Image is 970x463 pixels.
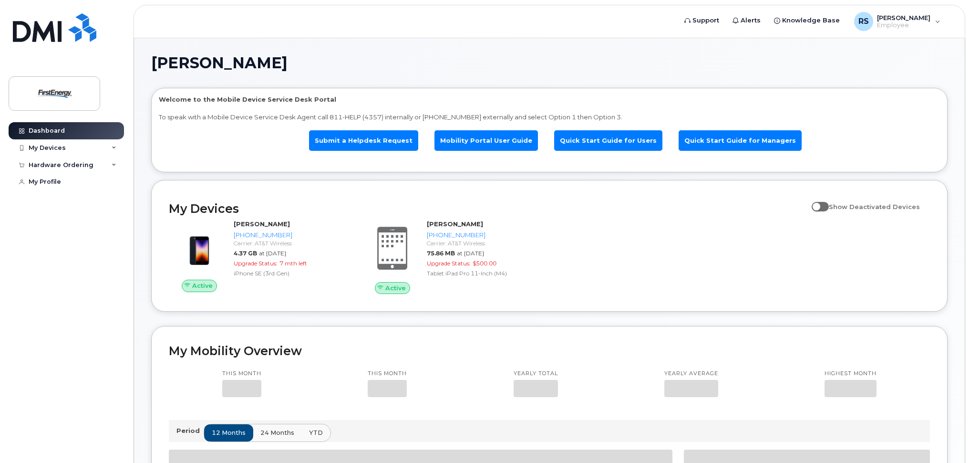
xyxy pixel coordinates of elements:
[159,113,940,122] p: To speak with a Mobile Device Service Desk Agent call 811-HELP (4357) internally or [PHONE_NUMBER...
[222,370,261,378] p: This month
[829,203,920,210] span: Show Deactivated Devices
[427,260,471,267] span: Upgrade Status:
[473,260,496,267] span: $500.00
[664,370,718,378] p: Yearly average
[234,239,347,247] div: Carrier: AT&T Wireless
[309,428,323,437] span: YTD
[427,239,540,247] div: Carrier: AT&T Wireless
[434,130,538,151] a: Mobility Portal User Guide
[169,344,930,358] h2: My Mobility Overview
[176,426,204,435] p: Period
[427,250,455,257] span: 75.86 MB
[554,130,662,151] a: Quick Start Guide for Users
[427,220,483,228] strong: [PERSON_NAME]
[234,260,278,267] span: Upgrade Status:
[260,428,294,437] span: 24 months
[427,231,540,240] div: [PHONE_NUMBER]
[192,281,213,290] span: Active
[234,231,347,240] div: [PHONE_NUMBER]
[234,250,257,257] span: 4.37 GB
[279,260,307,267] span: 7 mth left
[234,220,290,228] strong: [PERSON_NAME]
[427,269,540,277] div: Tablet iPad Pro 11-Inch (M4)
[457,250,484,257] span: at [DATE]
[151,56,288,70] span: [PERSON_NAME]
[259,250,286,257] span: at [DATE]
[514,370,558,378] p: Yearly total
[309,130,418,151] a: Submit a Helpdesk Request
[169,201,807,216] h2: My Devices
[159,95,940,104] p: Welcome to the Mobile Device Service Desk Portal
[176,224,222,270] img: image20231002-3703462-1angbar.jpeg
[679,130,802,151] a: Quick Start Guide for Managers
[234,269,347,277] div: iPhone SE (3rd Gen)
[825,370,877,378] p: Highest month
[169,220,351,292] a: Active[PERSON_NAME][PHONE_NUMBER]Carrier: AT&T Wireless4.37 GBat [DATE]Upgrade Status:7 mth lefti...
[362,220,544,294] a: Active[PERSON_NAME][PHONE_NUMBER]Carrier: AT&T Wireless75.86 MBat [DATE]Upgrade Status:$500.00Tab...
[368,370,407,378] p: This month
[812,198,819,205] input: Show Deactivated Devices
[385,284,406,293] span: Active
